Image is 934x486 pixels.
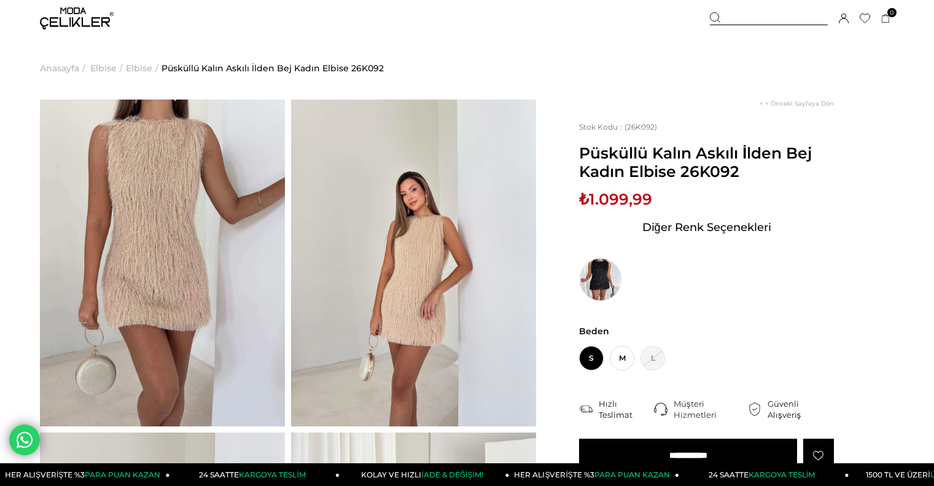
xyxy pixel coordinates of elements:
span: Püsküllü Kalın Askılı İlden Bej Kadın Elbise 26K092 [579,144,834,181]
a: HER ALIŞVERİŞTE %3PARA PUAN KAZAN [510,463,680,486]
a: < < Önceki Sayfaya Dön [760,100,834,108]
a: 24 SAATTEKARGOYA TESLİM [679,463,849,486]
img: call-center.png [654,402,667,416]
img: İlden elbise 26K092 [291,100,536,426]
span: M [610,346,634,370]
li: > [126,37,162,100]
img: logo [40,7,114,29]
a: Elbise [126,37,152,100]
span: PARA PUAN KAZAN [594,470,670,479]
span: Diğer Renk Seçenekleri [642,218,771,237]
a: Favorilere Ekle [803,439,834,472]
a: KOLAY VE HIZLIİADE & DEĞİŞİM! [340,463,510,486]
div: Hızlı Teslimat [599,398,654,420]
span: PARA PUAN KAZAN [85,470,160,479]
span: Beden [579,326,834,337]
span: L [640,346,665,370]
img: security.png [748,402,761,416]
span: KARGOYA TESLİM [239,470,305,479]
span: (26K092) [579,122,657,131]
span: İADE & DEĞİŞİM! [421,470,483,479]
a: 0 [881,14,890,23]
a: Elbise [90,37,117,100]
img: İlden elbise 26K092 [40,100,285,426]
a: 24 SAATTEKARGOYA TESLİM [170,463,340,486]
div: Müşteri Hizmetleri [674,398,748,420]
span: 0 [887,8,897,17]
li: > [40,37,88,100]
span: ₺1.099,99 [579,190,652,208]
span: KARGOYA TESLİM [749,470,815,479]
a: Anasayfa [40,37,79,100]
img: shipping.png [579,402,593,416]
li: > [90,37,126,100]
a: Püsküllü Kalın Askılı İlden Bej Kadın Elbise 26K092 [162,37,384,100]
span: Stok Kodu [579,122,625,131]
div: Güvenli Alışveriş [768,398,834,420]
span: S [579,346,604,370]
img: Püsküllü Kalın Askılı İlden Siyah Kadın Elbise 26K092 [579,258,622,301]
